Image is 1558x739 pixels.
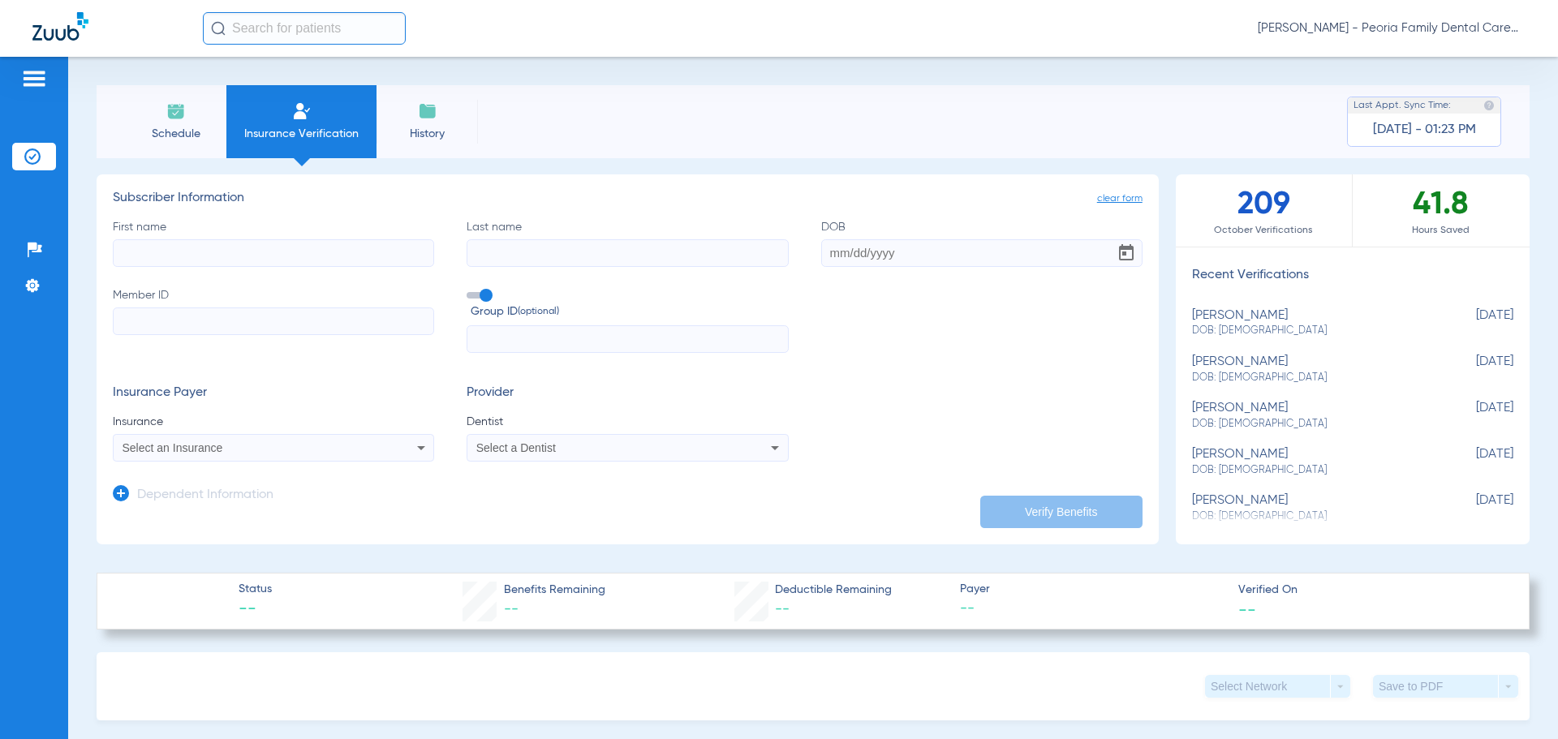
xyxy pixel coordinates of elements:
span: Insurance Verification [239,126,364,142]
span: Benefits Remaining [504,582,605,599]
span: -- [1238,600,1256,617]
span: DOB: [DEMOGRAPHIC_DATA] [1192,324,1432,338]
label: Last name [467,219,788,267]
div: [PERSON_NAME] [1192,493,1432,523]
div: 41.8 [1353,174,1530,247]
img: Zuub Logo [32,12,88,41]
span: Hours Saved [1353,222,1530,238]
span: DOB: [DEMOGRAPHIC_DATA] [1192,463,1432,478]
span: Dentist [467,414,788,430]
span: DOB: [DEMOGRAPHIC_DATA] [1192,417,1432,432]
label: DOB [821,219,1143,267]
span: [DATE] [1432,447,1513,477]
div: [PERSON_NAME] [1192,401,1432,431]
img: Schedule [166,101,186,121]
span: Group ID [471,303,788,320]
input: Member ID [113,307,434,335]
span: [PERSON_NAME] - Peoria Family Dental Care [1258,20,1526,37]
img: History [418,101,437,121]
span: Select an Insurance [123,441,223,454]
h3: Subscriber Information [113,191,1143,207]
input: First name [113,239,434,267]
div: 209 [1176,174,1353,247]
span: -- [960,599,1224,619]
span: Payer [960,581,1224,598]
span: DOB: [DEMOGRAPHIC_DATA] [1192,371,1432,385]
span: -- [504,602,519,617]
span: Status [239,581,272,598]
span: History [389,126,466,142]
input: Last name [467,239,788,267]
span: -- [775,602,790,617]
span: [DATE] - 01:23 PM [1373,122,1476,138]
span: Select a Dentist [476,441,556,454]
span: [DATE] [1432,354,1513,385]
span: -- [239,599,272,621]
span: Insurance [113,414,434,430]
h3: Dependent Information [137,488,273,504]
div: [PERSON_NAME] [1192,308,1432,338]
span: Last Appt. Sync Time: [1354,97,1451,114]
input: DOBOpen calendar [821,239,1143,267]
h3: Provider [467,385,788,402]
span: Schedule [137,126,214,142]
span: October Verifications [1176,222,1352,238]
small: (optional) [518,303,559,320]
span: [DATE] [1432,401,1513,431]
label: Member ID [113,287,434,354]
img: Search Icon [211,21,226,36]
img: last sync help info [1483,100,1495,111]
span: [DATE] [1432,493,1513,523]
span: clear form [1097,191,1143,207]
span: [DATE] [1432,308,1513,338]
h3: Recent Verifications [1176,268,1530,284]
button: Verify Benefits [980,496,1143,528]
h3: Insurance Payer [113,385,434,402]
div: [PERSON_NAME] [1192,354,1432,385]
button: Open calendar [1110,237,1143,269]
label: First name [113,219,434,267]
input: Search for patients [203,12,406,45]
div: [PERSON_NAME] [1192,447,1432,477]
img: hamburger-icon [21,69,47,88]
span: Verified On [1238,582,1503,599]
img: Manual Insurance Verification [292,101,312,121]
span: Deductible Remaining [775,582,892,599]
